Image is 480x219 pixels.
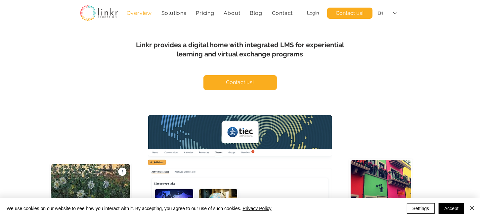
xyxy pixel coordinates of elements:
[272,10,293,16] span: Contact
[123,7,296,19] nav: Site
[468,203,476,214] button: Close
[268,7,296,19] a: Contact
[224,10,240,16] span: About
[80,5,118,21] img: linkr_logo_transparentbg.png
[407,203,435,214] button: Settings
[226,79,254,86] span: Contact us!
[250,10,262,16] span: Blog
[336,10,364,17] span: Contact us!
[203,75,277,90] a: Contact us!
[246,7,266,19] a: Blog
[439,203,464,214] button: Accept
[7,205,272,211] span: We use cookies on our website to see how you interact with it. By accepting, you agree to our use...
[123,7,155,19] a: Overview
[242,206,271,211] a: Privacy Policy
[378,11,383,16] div: EN
[136,41,344,58] span: Linkr provides a digital home with integrated LMS for experiential learning and virtual exchange ...
[373,6,402,21] div: Language Selector: English
[158,7,190,19] div: Solutions
[196,10,214,16] span: Pricing
[193,7,218,19] a: Pricing
[220,7,244,19] div: About
[127,10,152,16] span: Overview
[327,8,372,19] a: Contact us!
[307,10,319,16] a: Login
[161,10,187,16] span: Solutions
[468,204,476,212] img: Close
